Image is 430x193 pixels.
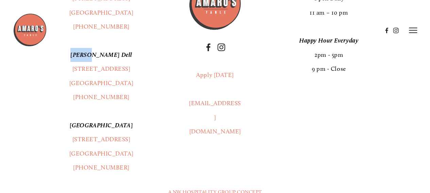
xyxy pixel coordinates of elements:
em: [GEOGRAPHIC_DATA] [70,122,133,129]
a: [PHONE_NUMBER] [73,164,130,171]
a: [PHONE_NUMBER] [73,93,130,101]
a: [GEOGRAPHIC_DATA] [69,79,133,87]
a: [STREET_ADDRESS][GEOGRAPHIC_DATA] [69,135,133,157]
a: [STREET_ADDRESS] [72,65,131,73]
img: Amaro's Table [13,13,47,47]
a: Apply [DATE] [196,71,234,79]
a: [EMAIL_ADDRESS][DOMAIN_NAME] [189,99,241,135]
